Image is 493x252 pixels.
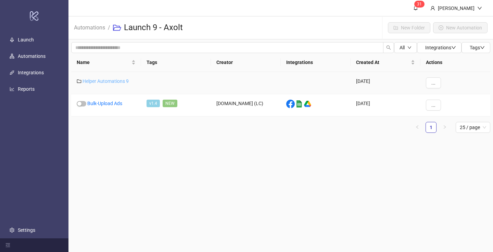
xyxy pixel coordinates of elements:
a: Bulk-Upload Ads [87,101,122,106]
span: folder [77,79,81,84]
div: [DOMAIN_NAME] (LC) [211,94,281,116]
span: NEW [163,100,177,107]
span: down [451,45,456,50]
button: ... [426,100,441,111]
span: ... [431,80,435,86]
span: user [430,6,435,11]
a: Automations [18,53,46,59]
span: v1.4 [147,100,160,107]
button: Integrationsdown [417,42,462,53]
th: Name [71,53,141,72]
a: Automations [73,23,106,31]
span: 3 [417,2,419,7]
a: Launch [18,37,34,42]
span: right [443,125,447,129]
button: left [412,122,423,133]
sup: 31 [414,1,425,8]
div: [DATE] [351,94,420,116]
span: Integrations [425,45,456,50]
span: Created At [356,59,409,66]
span: down [407,46,412,50]
span: Name [77,59,130,66]
a: Settings [18,227,35,233]
span: search [386,45,391,50]
span: down [477,6,482,11]
span: All [400,45,405,50]
th: Creator [211,53,281,72]
span: menu-fold [5,243,10,248]
button: Alldown [394,42,417,53]
div: Page Size [456,122,490,133]
a: 1 [426,122,436,133]
li: Previous Page [412,122,423,133]
span: ... [431,102,435,108]
span: left [415,125,419,129]
button: right [439,122,450,133]
span: bell [413,5,418,10]
button: Tagsdown [462,42,490,53]
th: Tags [141,53,211,72]
th: Integrations [281,53,351,72]
th: Created At [351,53,420,72]
span: folder-open [113,24,121,32]
a: Integrations [18,70,44,75]
li: Next Page [439,122,450,133]
li: / [108,22,110,33]
button: New Folder [388,22,430,33]
div: [DATE] [351,72,420,94]
span: 1 [419,2,422,7]
h3: Launch 9 - Axolt [124,22,183,33]
button: ... [426,77,441,88]
span: 25 / page [460,122,486,133]
button: New Automation [433,22,488,33]
a: Helper Automations 9 [83,78,129,84]
span: down [480,45,485,50]
span: Tags [470,45,485,50]
a: Reports [18,86,35,92]
li: 1 [426,122,437,133]
div: [PERSON_NAME] [435,4,477,12]
th: Actions [420,53,490,72]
